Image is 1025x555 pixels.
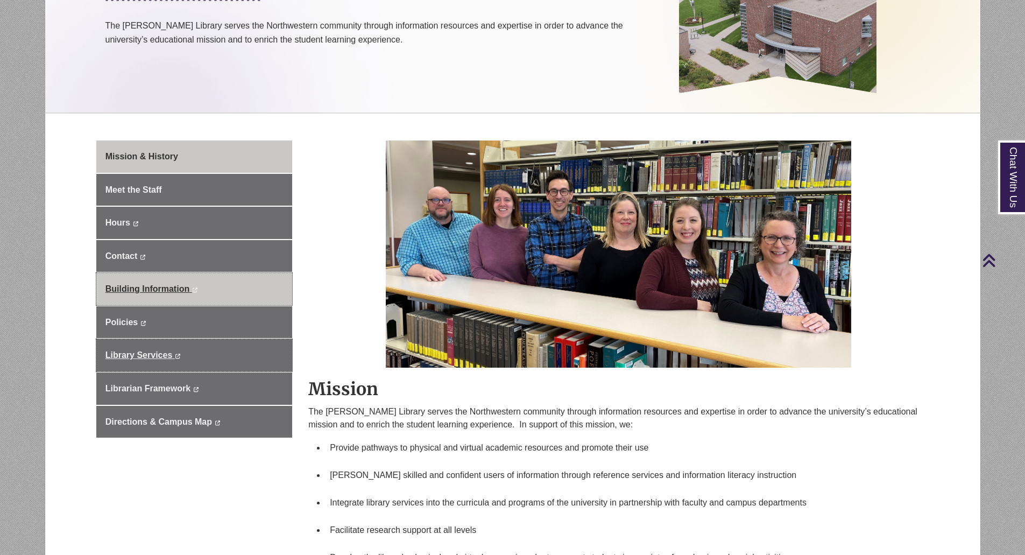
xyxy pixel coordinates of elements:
[96,140,292,173] a: Mission & History
[96,273,292,305] a: Building Information
[105,284,189,293] span: Building Information
[96,240,292,272] a: Contact
[192,287,198,292] i: This link opens in a new window
[982,253,1022,268] a: Back to Top
[96,174,292,206] a: Meet the Staff
[105,185,162,194] span: Meet the Staff
[193,387,199,392] i: This link opens in a new window
[96,373,292,405] a: Librarian Framework
[105,251,138,261] span: Contact
[386,135,851,368] img: Berntsen Library Staff Directory
[96,207,292,239] a: Hours
[105,19,663,73] p: The [PERSON_NAME] Library serves the Northwestern community through information resources and exp...
[140,255,146,259] i: This link opens in a new window
[330,441,924,454] p: Provide pathways to physical and virtual academic resources and promote their use
[105,318,138,327] span: Policies
[105,152,178,161] span: Mission & History
[175,354,181,359] i: This link opens in a new window
[96,339,292,371] a: Library Services
[330,469,924,482] p: [PERSON_NAME] skilled and confident users of information through reference services and informati...
[132,221,138,226] i: This link opens in a new window
[105,417,212,426] span: Directions & Campus Map
[214,420,220,425] i: This link opens in a new window
[308,378,378,400] strong: Mission
[105,384,190,393] span: Librarian Framework
[96,306,292,339] a: Policies
[96,140,292,438] div: Guide Page Menu
[105,218,130,227] span: Hours
[330,524,924,537] p: Facilitate research support at all levels
[140,321,146,326] i: This link opens in a new window
[308,405,929,431] p: The [PERSON_NAME] Library serves the Northwestern community through information resources and exp...
[105,350,173,360] span: Library Services
[330,496,924,509] p: Integrate library services into the curricula and programs of the university in partnership with ...
[96,406,292,438] a: Directions & Campus Map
